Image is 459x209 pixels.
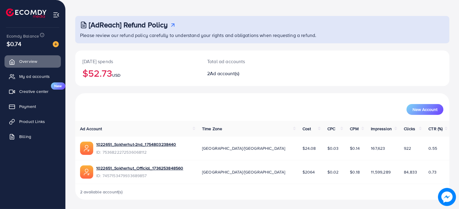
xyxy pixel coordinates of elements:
[19,58,37,64] span: Overview
[371,145,385,151] span: 167,623
[303,126,311,132] span: Cost
[350,145,360,151] span: $0.14
[96,149,176,155] span: ID: 7536822272536068112
[96,165,183,171] a: 1022651_Sokherhut_Official_1736253848560
[350,169,360,175] span: $0.18
[202,145,285,151] span: [GEOGRAPHIC_DATA]/[GEOGRAPHIC_DATA]
[7,33,39,39] span: Ecomdy Balance
[4,100,61,112] a: Payment
[6,8,46,18] img: logo
[80,126,102,132] span: Ad Account
[82,58,193,65] p: [DATE] spends
[207,58,286,65] p: Total ad accounts
[210,70,239,77] span: Ad account(s)
[82,67,193,79] h2: $52.73
[404,145,411,151] span: 922
[327,169,339,175] span: $0.02
[4,115,61,128] a: Product Links
[413,107,437,112] span: New Account
[407,104,443,115] button: New Account
[327,145,339,151] span: $0.03
[428,145,437,151] span: 0.55
[112,72,121,78] span: USD
[371,126,392,132] span: Impression
[4,85,61,97] a: Creative centerNew
[19,134,31,140] span: Billing
[19,103,36,109] span: Payment
[80,165,93,179] img: ic-ads-acc.e4c84228.svg
[350,126,358,132] span: CPM
[4,55,61,67] a: Overview
[19,88,49,94] span: Creative center
[404,126,415,132] span: Clicks
[371,169,391,175] span: 11,599,289
[428,126,443,132] span: CTR (%)
[96,141,176,147] a: 1022651_Sokherhut-2nd_1754803238440
[202,169,285,175] span: [GEOGRAPHIC_DATA]/[GEOGRAPHIC_DATA]
[303,169,315,175] span: $2064
[51,82,65,90] span: New
[202,126,222,132] span: Time Zone
[4,70,61,82] a: My ad accounts
[303,145,316,151] span: $24.08
[96,173,183,179] span: ID: 7457153479933689857
[19,73,50,79] span: My ad accounts
[438,188,456,206] img: image
[404,169,417,175] span: 84,833
[80,32,446,39] p: Please review our refund policy carefully to understand your rights and obligations when requesti...
[53,41,59,47] img: image
[207,71,286,76] h2: 2
[7,39,21,48] span: $0.74
[89,20,168,29] h3: [AdReach] Refund Policy
[80,142,93,155] img: ic-ads-acc.e4c84228.svg
[80,189,123,195] span: 2 available account(s)
[19,118,45,124] span: Product Links
[53,11,60,18] img: menu
[4,131,61,143] a: Billing
[327,126,335,132] span: CPC
[428,169,437,175] span: 0.73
